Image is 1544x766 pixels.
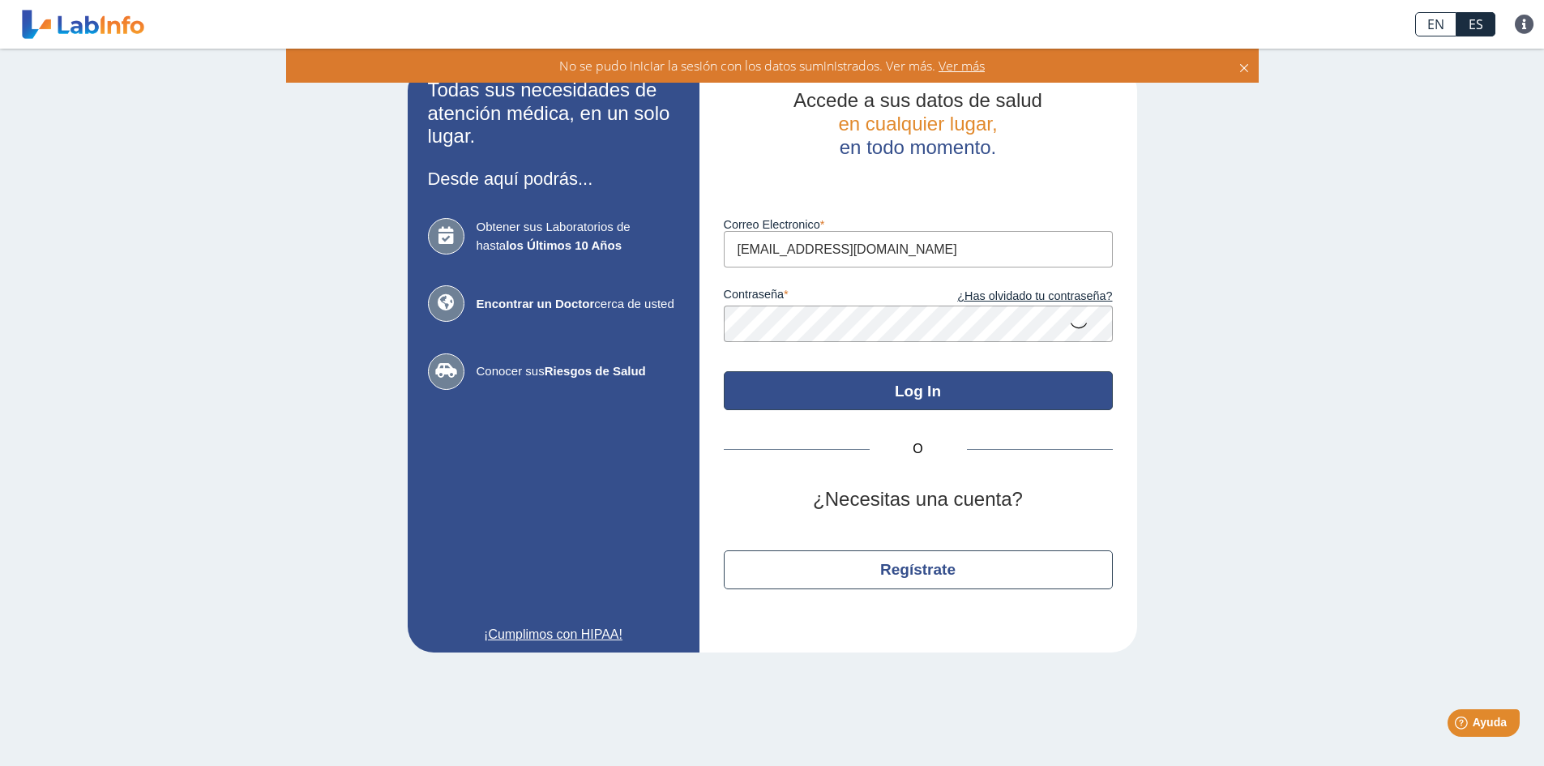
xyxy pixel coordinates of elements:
a: ¿Has olvidado tu contraseña? [918,288,1113,306]
a: EN [1415,12,1456,36]
button: Regístrate [724,550,1113,589]
span: Ver más [935,57,985,75]
a: ES [1456,12,1495,36]
span: cerca de usted [477,295,679,314]
span: Conocer sus [477,362,679,381]
h3: Desde aquí podrás... [428,169,679,189]
span: No se pudo iniciar la sesión con los datos suministrados. Ver más. [559,57,935,75]
b: Encontrar un Doctor [477,297,595,310]
b: Riesgos de Salud [545,364,646,378]
span: O [870,439,967,459]
span: en cualquier lugar, [838,113,997,135]
h2: Todas sus necesidades de atención médica, en un solo lugar. [428,79,679,148]
b: los Últimos 10 Años [506,238,622,252]
label: contraseña [724,288,918,306]
span: en todo momento. [840,136,996,158]
h2: ¿Necesitas una cuenta? [724,488,1113,511]
span: Accede a sus datos de salud [793,89,1042,111]
button: Log In [724,371,1113,410]
label: Correo Electronico [724,218,1113,231]
span: Obtener sus Laboratorios de hasta [477,218,679,255]
iframe: Help widget launcher [1400,703,1526,748]
a: ¡Cumplimos con HIPAA! [428,625,679,644]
